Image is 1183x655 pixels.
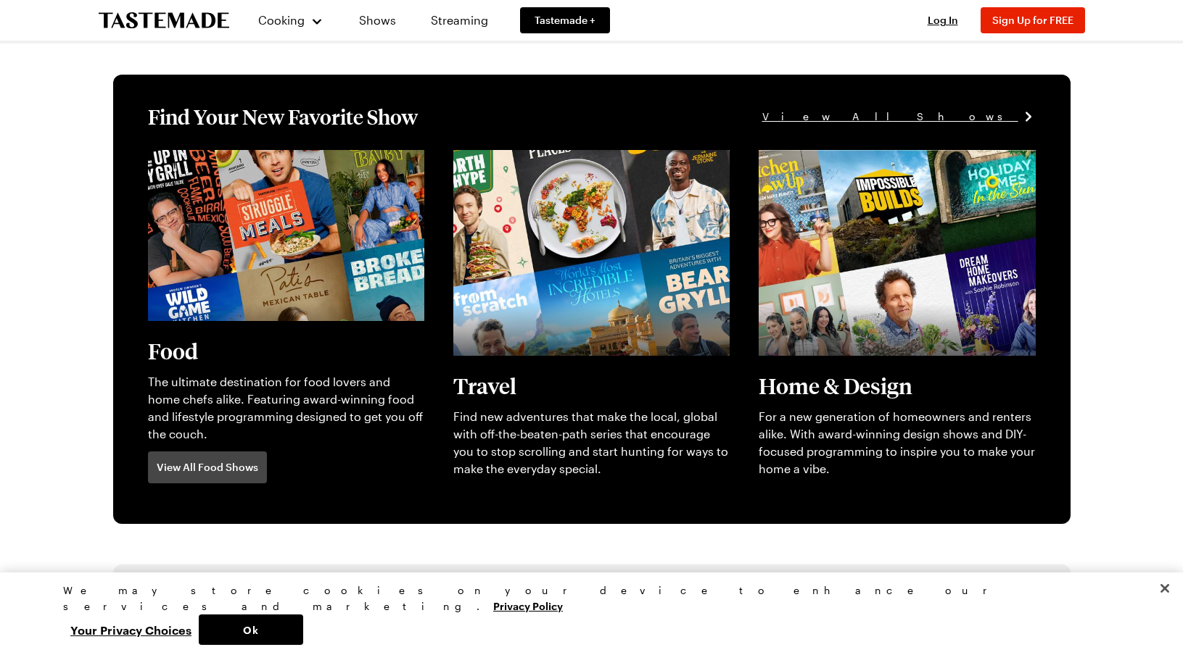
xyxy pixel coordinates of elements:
span: View All Shows [762,109,1018,125]
a: View All Shows [762,109,1036,125]
button: Log In [914,13,972,28]
div: Privacy [63,583,1108,645]
button: Sign Up for FREE [981,7,1085,33]
button: Your Privacy Choices [63,614,199,645]
a: Tastemade + [520,7,610,33]
span: Cooking [258,13,305,27]
span: Log In [928,14,958,26]
a: View full content for [object Object] [759,151,957,165]
a: To Tastemade Home Page [99,12,229,29]
div: We may store cookies on your device to enhance our services and marketing. [63,583,1108,614]
a: More information about your privacy, opens in a new tab [493,598,563,612]
span: Tastemade + [535,13,595,28]
a: View full content for [object Object] [453,151,651,165]
button: Cooking [258,3,324,38]
button: Ok [199,614,303,645]
button: Close [1149,572,1181,604]
a: View full content for [object Object] [148,151,346,165]
h1: Find Your New Favorite Show [148,104,418,130]
span: Sign Up for FREE [992,14,1073,26]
